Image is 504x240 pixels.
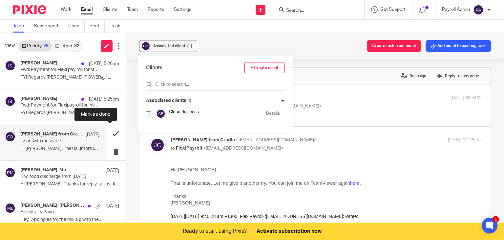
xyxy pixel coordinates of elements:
label: Reply to everyone [434,71,481,81]
h4: [PERSON_NAME] [20,60,57,66]
a: Trash [110,20,125,33]
input: Click to search... [146,81,285,88]
img: svg%3E [473,5,484,15]
p: [DATE] [105,203,119,209]
h4: [PERSON_NAME], Me [20,167,66,173]
span: <[EMAIL_ADDRESS][DOMAIN_NAME]> [203,146,284,151]
p: Fwd: Payment for Flexipayroll for inv 20305. [20,103,99,108]
p: FYI Regards [PERSON_NAME] POWER@1... [20,110,119,116]
a: Done [68,20,85,33]
label: Reassign [399,71,428,81]
span: [PERSON_NAME] from Cradle [171,138,235,142]
h4: [PERSON_NAME] [20,96,57,102]
img: Pixie [13,5,46,14]
p: Issue with message [20,138,84,144]
span: . [189,14,190,19]
p: Hi [PERSON_NAME], Thanks for reply, so just knew that... [20,181,119,187]
p: [DATE] [86,132,99,138]
span: (1) [187,44,192,48]
span: < > [93,47,175,53]
h4: [PERSON_NAME], [PERSON_NAME], Me [20,203,85,208]
a: Priority25 [19,41,52,51]
a: To do [13,20,29,33]
a: Email [81,6,93,13]
span: Clients [146,64,163,72]
div: 1 [493,216,499,223]
a: + Create client [244,62,285,74]
a: Settings [174,6,191,13]
span: Get Support [380,7,406,12]
p: Hi [PERSON_NAME], That is unfortunate. Let me give it... [20,146,99,152]
a: Sent [90,20,105,33]
img: svg%3E [5,132,15,142]
img: svg%3E [149,137,166,153]
div: 32 [74,44,79,48]
img: svg%3E [141,41,151,51]
a: [EMAIL_ADDRESS][DOMAIN_NAME] [95,47,173,53]
p: FYI Regards [PERSON_NAME] POWER@1... [20,75,119,80]
p: [DATE] 11:28am [448,137,481,144]
img: svg%3E [5,96,15,107]
a: Team [127,6,138,13]
span: FlexiPayroll [176,146,202,151]
span: <[EMAIL_ADDRESS][DOMAIN_NAME]> [236,138,317,142]
p: Fwd: Payment for Flexi pay roll for statement [DATE]. [20,67,99,73]
a: Reassigned [34,20,63,33]
p: Payroll Admin [442,6,470,13]
img: svg%3E [5,60,15,71]
p: Kiwi food discharge from [DATE] [20,174,99,180]
a: Other32 [52,41,82,51]
p: [DATE] 9:38am [451,94,481,101]
span: View [5,42,15,49]
p: Hospitality Payroll [20,209,99,215]
img: svg%3E [156,109,166,119]
span: (1) [186,98,192,103]
div: 25 [43,44,49,48]
a: Work [61,6,71,13]
p: [DATE] 5:26pm [89,60,119,67]
p: [DATE] 5:25pm [89,96,119,103]
button: Add email to existing task [426,40,491,52]
p: [DATE] [105,167,119,174]
button: Associated clients(1) [139,40,197,52]
a: here [179,14,189,19]
h4: [PERSON_NAME] from Cradle, Me [20,132,82,137]
input: Search [285,8,345,14]
h4: Cloud Business [169,109,262,115]
a: Details [266,110,280,117]
span: Associated clients [153,44,192,48]
a: Clients [103,6,117,13]
a: Reports [148,6,164,13]
p: Hey, Apologies for the mix-up with the... [20,217,119,223]
img: svg%3E [5,167,15,178]
button: Create task from email [367,40,421,52]
img: svg%3E [5,203,15,213]
p: Associated clients [146,97,191,104]
span: to [171,146,175,151]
